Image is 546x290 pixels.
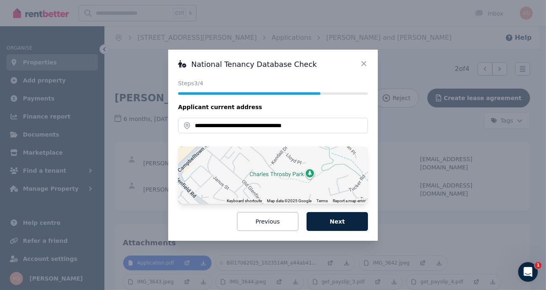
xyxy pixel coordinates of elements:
a: Terms [316,199,328,203]
legend: Applicant current address [178,103,368,111]
a: Report a map error [333,199,366,203]
a: Open this area in Google Maps (opens a new window) [180,193,207,204]
h3: National Tenancy Database Check [178,59,368,69]
button: Next [307,212,368,231]
iframe: Intercom live chat [518,262,538,282]
button: Previous [237,212,298,231]
img: Google [180,193,207,204]
span: Map data ©2025 Google [267,199,311,203]
button: Keyboard shortcuts [227,198,262,204]
span: 1 [535,262,541,269]
p: Steps 3 /4 [178,79,368,87]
